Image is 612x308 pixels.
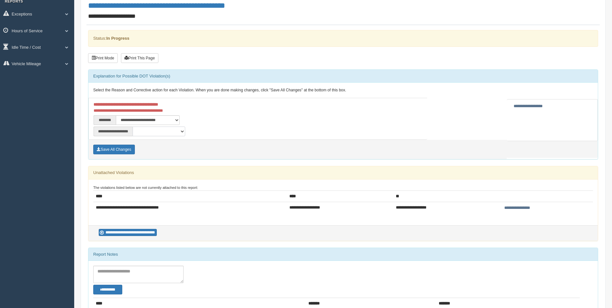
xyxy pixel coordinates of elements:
[93,145,135,154] button: Save
[93,186,198,190] small: The violations listed below are not currently attached to this report:
[93,285,122,294] button: Change Filter Options
[88,248,598,261] div: Report Notes
[121,53,158,63] button: Print This Page
[88,70,598,83] div: Explanation for Possible DOT Violation(s)
[88,30,598,46] div: Status:
[106,36,129,41] strong: In Progress
[88,166,598,179] div: Unattached Violations
[88,83,598,98] div: Select the Reason and Corrective action for each Violation. When you are done making changes, cli...
[88,53,118,63] button: Print Mode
